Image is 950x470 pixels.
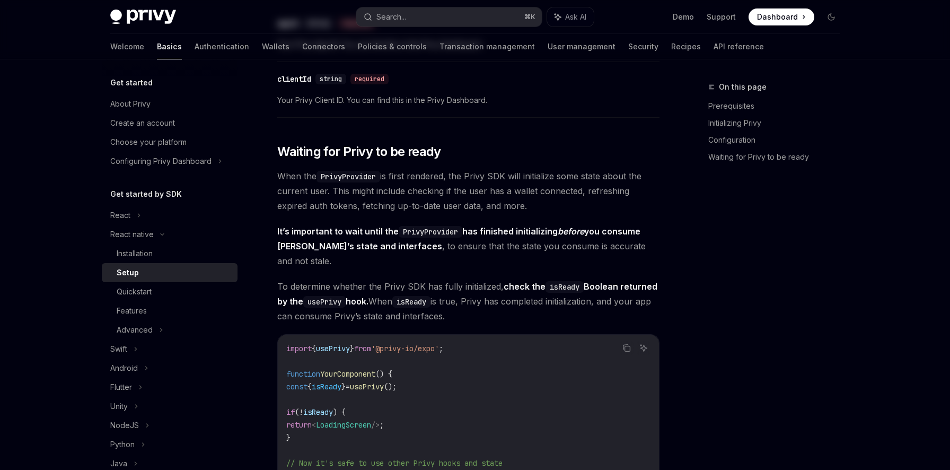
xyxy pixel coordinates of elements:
a: Installation [102,244,237,263]
button: Search...⌘K [356,7,542,27]
span: '@privy-io/expo' [371,344,439,353]
div: NodeJS [110,419,139,432]
div: React [110,209,130,222]
span: ( [295,407,299,417]
span: } [341,382,346,391]
a: Create an account [102,114,237,133]
span: string [320,75,342,83]
div: React native [110,228,154,241]
a: Configuration [708,132,848,149]
div: Unity [110,400,128,413]
a: Demo [673,12,694,22]
span: ) { [333,407,346,417]
span: LoadingScreen [316,420,371,430]
a: Recipes [671,34,701,59]
span: ; [439,344,443,353]
span: Your Privy Client ID. You can find this in the Privy Dashboard. [277,94,659,107]
code: isReady [392,296,430,308]
span: ! [299,407,303,417]
a: Features [102,301,237,320]
div: Installation [117,247,153,260]
span: // Now it's safe to use other Privy hooks and state [286,458,503,468]
span: , to ensure that the state you consume is accurate and not stale. [277,224,659,268]
span: YourComponent [320,369,375,379]
a: Waiting for Privy to be ready [708,149,848,166]
a: Security [628,34,658,59]
a: Prerequisites [708,98,848,115]
span: Dashboard [757,12,798,22]
div: Java [110,457,127,470]
span: On this page [719,81,767,93]
span: () { [375,369,392,379]
span: } [286,433,291,442]
span: Waiting for Privy to be ready [277,143,441,160]
span: /> [371,420,380,430]
strong: It’s important to wait until the has finished initializing you consume [PERSON_NAME]’s state and ... [277,226,640,251]
span: Ask AI [565,12,586,22]
span: function [286,369,320,379]
span: if [286,407,295,417]
code: isReady [546,281,584,293]
span: const [286,382,307,391]
div: Setup [117,266,139,279]
a: API reference [714,34,764,59]
div: Search... [376,11,406,23]
button: Ask AI [547,7,594,27]
span: To determine whether the Privy SDK has fully initialized, When is true, Privy has completed initi... [277,279,659,324]
div: Quickstart [117,285,152,298]
span: from [354,344,371,353]
a: Connectors [302,34,345,59]
span: When the is first rendered, the Privy SDK will initialize some state about the current user. This... [277,169,659,213]
a: Authentication [195,34,249,59]
div: Create an account [110,117,175,129]
button: Ask AI [637,341,650,355]
div: Choose your platform [110,136,187,149]
button: Copy the contents from the code block [620,341,634,355]
span: { [307,382,312,391]
a: User management [548,34,615,59]
h5: Get started by SDK [110,188,182,201]
code: usePrivy [303,296,346,308]
div: About Privy [110,98,151,110]
div: Advanced [117,324,153,336]
span: return [286,420,312,430]
a: Quickstart [102,282,237,301]
span: < [312,420,316,430]
div: Flutter [110,381,132,394]
span: isReady [303,407,333,417]
span: (); [384,382,397,391]
a: Dashboard [749,8,814,25]
a: Setup [102,263,237,282]
code: PrivyProvider [316,171,380,182]
span: } [350,344,354,353]
a: About Privy [102,94,237,114]
a: Welcome [110,34,144,59]
code: PrivyProvider [399,226,462,238]
span: usePrivy [316,344,350,353]
div: Python [110,438,135,451]
div: Swift [110,343,127,355]
div: Configuring Privy Dashboard [110,155,212,168]
span: { [312,344,316,353]
a: Wallets [262,34,289,59]
div: clientId [277,74,311,84]
em: before [558,226,584,237]
a: Policies & controls [358,34,427,59]
span: ; [380,420,384,430]
a: Choose your platform [102,133,237,152]
a: Basics [157,34,182,59]
h5: Get started [110,76,153,89]
a: Support [707,12,736,22]
a: Initializing Privy [708,115,848,132]
span: import [286,344,312,353]
span: isReady [312,382,341,391]
img: dark logo [110,10,176,24]
div: required [350,74,389,84]
span: ⌘ K [524,13,535,21]
span: = [346,382,350,391]
button: Toggle dark mode [823,8,840,25]
div: Android [110,362,138,375]
span: usePrivy [350,382,384,391]
a: Transaction management [439,34,535,59]
div: Features [117,304,147,317]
